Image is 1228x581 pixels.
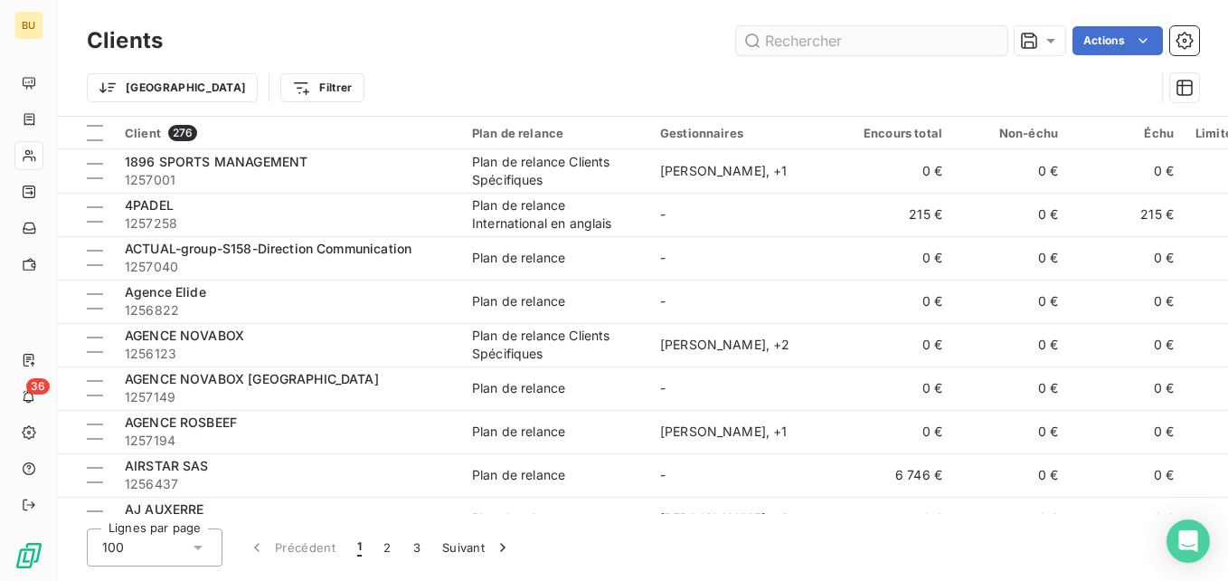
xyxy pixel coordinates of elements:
[1069,410,1185,453] td: 0 €
[837,236,953,280] td: 0 €
[660,510,827,528] div: [PERSON_NAME] , + 1
[125,171,450,189] span: 1257001
[837,453,953,497] td: 6 746 €
[660,126,827,140] div: Gestionnaires
[953,453,1069,497] td: 0 €
[660,423,827,441] div: [PERSON_NAME] , + 1
[660,336,827,354] div: [PERSON_NAME] , + 2
[472,423,565,441] div: Plan de relance
[402,529,431,567] button: 3
[837,367,953,410] td: 0 €
[1069,193,1185,236] td: 215 €
[14,541,43,570] img: Logo LeanPay
[125,458,209,473] span: AIRSTAR SAS
[125,371,379,386] span: AGENCE NOVABOX [GEOGRAPHIC_DATA]
[953,236,1069,280] td: 0 €
[125,154,307,169] span: 1896 SPORTS MANAGEMENT
[472,510,565,528] div: Plan de relance
[357,538,362,557] span: 1
[125,475,450,493] span: 1256437
[125,241,411,256] span: ACTUAL-group-S158-Direction Communication
[837,410,953,453] td: 0 €
[953,280,1069,323] td: 0 €
[373,529,401,567] button: 2
[660,293,666,309] span: -
[125,197,174,213] span: 4PADEL
[1069,497,1185,540] td: 0 €
[472,327,638,363] div: Plan de relance Clients Spécifiques
[953,367,1069,410] td: 0 €
[660,380,666,395] span: -
[125,258,450,276] span: 1257040
[1080,126,1174,140] div: Échu
[736,26,1007,55] input: Rechercher
[472,292,565,310] div: Plan de relance
[125,126,161,140] span: Client
[102,538,124,557] span: 100
[1167,519,1210,563] div: Open Intercom Messenger
[1069,280,1185,323] td: 0 €
[837,280,953,323] td: 0 €
[1072,26,1163,55] button: Actions
[431,529,523,567] button: Suivant
[472,466,565,484] div: Plan de relance
[472,196,638,233] div: Plan de relance International en anglais
[125,501,204,517] span: AJ AUXERRE
[837,323,953,367] td: 0 €
[280,73,364,102] button: Filtrer
[660,250,666,265] span: -
[837,497,953,540] td: 0 €
[660,467,666,482] span: -
[125,388,450,406] span: 1257149
[953,497,1069,540] td: 0 €
[87,73,258,102] button: [GEOGRAPHIC_DATA]
[953,323,1069,367] td: 0 €
[125,301,450,319] span: 1256822
[125,284,206,300] span: Agence Elide
[1069,453,1185,497] td: 0 €
[87,24,163,57] h3: Clients
[1069,149,1185,193] td: 0 €
[125,328,244,343] span: AGENCE NOVABOX
[26,378,50,395] span: 36
[660,162,827,180] div: [PERSON_NAME] , + 1
[168,125,197,141] span: 276
[14,11,43,40] div: BU
[346,529,373,567] button: 1
[125,214,450,233] span: 1257258
[837,193,953,236] td: 215 €
[837,149,953,193] td: 0 €
[953,410,1069,453] td: 0 €
[472,379,565,397] div: Plan de relance
[125,345,450,363] span: 1256123
[1069,367,1185,410] td: 0 €
[848,126,942,140] div: Encours total
[1069,323,1185,367] td: 0 €
[964,126,1058,140] div: Non-échu
[472,153,638,189] div: Plan de relance Clients Spécifiques
[1069,236,1185,280] td: 0 €
[472,249,565,267] div: Plan de relance
[237,529,346,567] button: Précédent
[953,149,1069,193] td: 0 €
[125,432,450,450] span: 1257194
[953,193,1069,236] td: 0 €
[125,414,237,430] span: AGENCE ROSBEEF
[660,206,666,222] span: -
[472,126,638,140] div: Plan de relance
